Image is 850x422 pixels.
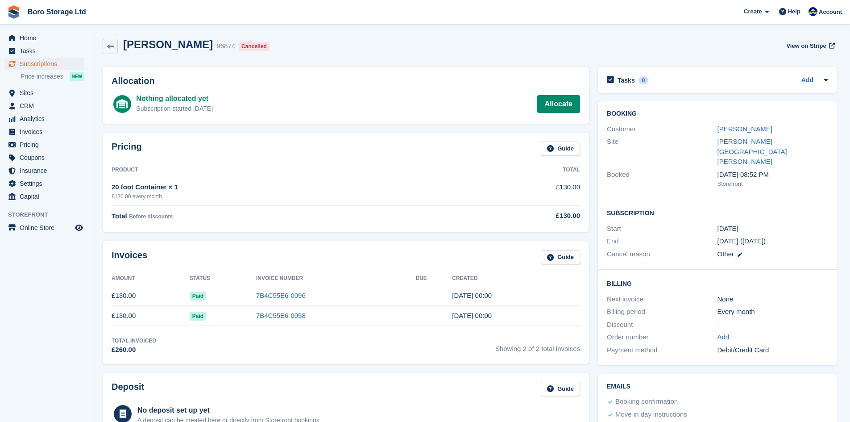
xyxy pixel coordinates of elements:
a: menu [4,32,84,44]
th: Invoice Number [256,272,416,286]
div: Cancel reason [607,249,717,259]
a: menu [4,177,84,190]
time: 2025-08-24 23:00:37 UTC [452,292,492,299]
a: Guide [541,382,580,397]
div: NEW [70,72,84,81]
div: No deposit set up yet [137,405,321,416]
a: Add [801,75,813,86]
a: [PERSON_NAME] [717,125,772,133]
th: Total [455,163,580,177]
div: Discount [607,320,717,330]
span: Capital [20,190,73,203]
span: Paid [190,312,206,321]
a: Boro Storage Ltd [24,4,90,19]
a: Guide [541,142,580,156]
span: Account [819,8,842,17]
h2: Deposit [112,382,144,397]
a: Add [717,332,730,343]
span: CRM [20,100,73,112]
div: Order number [607,332,717,343]
div: Total Invoiced [112,337,156,345]
time: 2025-07-24 23:00:00 UTC [717,224,738,234]
span: View on Stripe [786,42,826,50]
th: Status [190,272,256,286]
a: Allocate [537,95,580,113]
span: Settings [20,177,73,190]
div: Move in day instructions [615,409,687,420]
h2: Booking [607,110,828,117]
a: menu [4,125,84,138]
div: £130.00 [455,211,580,221]
span: Help [788,7,800,16]
a: Guide [541,250,580,265]
span: Coupons [20,151,73,164]
th: Created [452,272,580,286]
span: Insurance [20,164,73,177]
span: Price increases [21,72,63,81]
span: Pricing [20,138,73,151]
span: Analytics [20,113,73,125]
a: menu [4,138,84,151]
div: Booked [607,170,717,188]
a: menu [4,45,84,57]
div: Booking confirmation [615,397,678,407]
span: Total [112,212,127,220]
span: Other [717,250,734,258]
th: Product [112,163,455,177]
div: Storefront [717,180,828,188]
span: Invoices [20,125,73,138]
h2: [PERSON_NAME] [123,38,213,50]
a: menu [4,221,84,234]
span: Home [20,32,73,44]
div: Start [607,224,717,234]
a: menu [4,87,84,99]
div: None [717,294,828,305]
div: 20 foot Container × 1 [112,182,455,192]
h2: Emails [607,383,828,390]
div: 96874 [216,41,235,51]
div: Debit/Credit Card [717,345,828,355]
div: - [717,320,828,330]
span: Before discounts [129,213,173,220]
span: [DATE] ([DATE]) [717,237,766,245]
a: menu [4,151,84,164]
div: Subscription started [DATE] [136,104,213,113]
div: Billing period [607,307,717,317]
div: Customer [607,124,717,134]
time: 2025-07-24 23:00:02 UTC [452,312,492,319]
span: Paid [190,292,206,301]
a: 7B4C55E6-0096 [256,292,306,299]
a: menu [4,58,84,70]
div: Nothing allocated yet [136,93,213,104]
div: £260.00 [112,345,156,355]
div: [DATE] 08:52 PM [717,170,828,180]
div: £130.00 every month [112,192,455,201]
span: Online Store [20,221,73,234]
h2: Tasks [618,76,635,84]
h2: Subscription [607,208,828,217]
div: Site [607,137,717,167]
a: Price increases NEW [21,71,84,81]
td: £130.00 [112,306,190,326]
a: menu [4,113,84,125]
th: Due [416,272,452,286]
a: 7B4C55E6-0058 [256,312,306,319]
span: Storefront [8,210,89,219]
div: Payment method [607,345,717,355]
a: menu [4,164,84,177]
h2: Invoices [112,250,147,265]
div: 0 [639,76,649,84]
a: View on Stripe [783,38,837,53]
h2: Allocation [112,76,580,86]
span: Create [744,7,762,16]
h2: Billing [607,279,828,288]
div: Next invoice [607,294,717,305]
td: £130.00 [112,286,190,306]
img: stora-icon-8386f47178a22dfd0bd8f6a31ec36ba5ce8667c1dd55bd0f319d3a0aa187defe.svg [7,5,21,19]
td: £130.00 [455,177,580,205]
span: Subscriptions [20,58,73,70]
img: Tobie Hillier [809,7,817,16]
div: Every month [717,307,828,317]
th: Amount [112,272,190,286]
a: [PERSON_NAME][GEOGRAPHIC_DATA][PERSON_NAME] [717,138,787,165]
